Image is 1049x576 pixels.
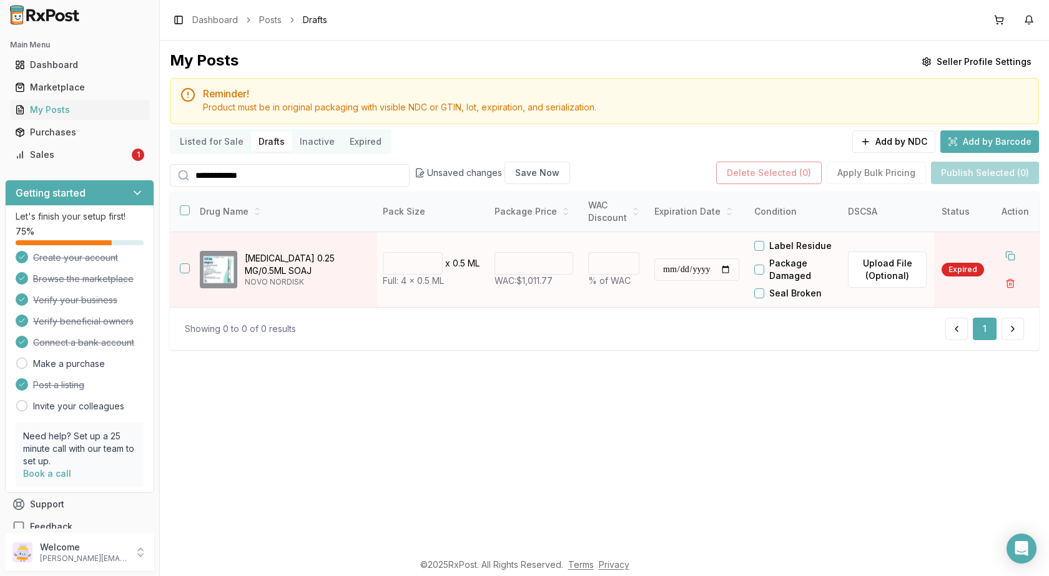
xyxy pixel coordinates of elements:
span: WAC: $1,011.77 [495,275,553,286]
div: Drug Name [200,205,367,218]
button: My Posts [5,100,154,120]
th: Action [992,192,1039,232]
span: 75 % [16,225,34,238]
img: RxPost Logo [5,5,85,25]
span: % of WAC [588,275,631,286]
div: My Posts [170,51,239,73]
button: Delete [999,272,1022,295]
span: Drafts [303,14,327,26]
button: Drafts [251,132,292,152]
th: Condition [747,192,840,232]
span: Feedback [30,520,72,533]
a: Book a call [23,468,71,479]
span: Connect a bank account [33,336,134,349]
div: Sales [15,149,129,161]
a: Dashboard [192,14,238,26]
p: 0.5 [453,257,465,270]
button: 1 [973,318,997,340]
div: Package Price [495,205,573,218]
button: Purchases [5,122,154,142]
h2: Main Menu [10,40,149,50]
div: Marketplace [15,81,144,94]
div: Open Intercom Messenger [1007,534,1037,564]
a: Privacy [599,559,629,570]
a: Posts [259,14,282,26]
a: Dashboard [10,54,149,76]
p: [PERSON_NAME][EMAIL_ADDRESS][PERSON_NAME][DOMAIN_NAME] [40,554,127,564]
button: Add by NDC [852,130,935,153]
a: Purchases [10,121,149,144]
div: WAC Discount [588,199,639,224]
p: Need help? Set up a 25 minute call with our team to set up. [23,430,136,467]
button: Add by Barcode [940,130,1039,153]
a: My Posts [10,99,149,121]
span: Post a listing [33,379,84,391]
button: Dashboard [5,55,154,75]
button: Seller Profile Settings [914,51,1039,73]
a: Terms [568,559,594,570]
span: Verify beneficial owners [33,315,134,328]
button: Expired [342,132,389,152]
nav: breadcrumb [192,14,327,26]
p: ML [468,257,480,270]
a: Marketplace [10,76,149,99]
label: Seal Broken [769,287,822,300]
a: Sales1 [10,144,149,166]
div: Expiration Date [654,205,739,218]
div: Showing 0 to 0 of 0 results [185,323,296,335]
button: Marketplace [5,77,154,97]
th: Pack Size [375,192,487,232]
div: Expired [942,263,984,276]
button: Duplicate [999,245,1022,267]
label: Package Damaged [769,257,840,282]
img: User avatar [12,542,32,562]
div: Product must be in original packaging with visible NDC or GTIN, lot, expiration, and serialization. [203,101,1028,114]
span: Verify your business [33,294,117,306]
p: Let's finish your setup first! [16,210,144,223]
img: Wegovy 0.25 MG/0.5ML SOAJ [200,251,237,288]
div: Purchases [15,126,144,139]
button: Support [5,493,154,515]
button: Sales1 [5,145,154,165]
label: Upload File (Optional) [848,251,927,288]
div: 1 [132,149,144,161]
p: [MEDICAL_DATA] 0.25 MG/0.5ML SOAJ [245,252,367,277]
h5: Reminder! [203,89,1028,99]
a: Invite your colleagues [33,400,124,412]
th: Status [934,192,992,232]
p: NOVO NORDISK [245,277,367,287]
span: Browse the marketplace [33,273,134,285]
span: Full: 4 x 0.5 ML [383,275,444,286]
div: Dashboard [15,59,144,71]
button: Listed for Sale [172,132,251,152]
div: Unsaved changes [415,162,570,184]
button: Save Now [505,162,570,184]
h3: Getting started [16,185,86,200]
span: Create your account [33,251,118,264]
div: My Posts [15,104,144,116]
a: Make a purchase [33,358,105,370]
label: Label Residue [769,240,832,252]
th: DSCSA [840,192,934,232]
p: Welcome [40,541,127,554]
p: x [445,257,450,270]
button: Inactive [292,132,342,152]
button: Feedback [5,515,154,538]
